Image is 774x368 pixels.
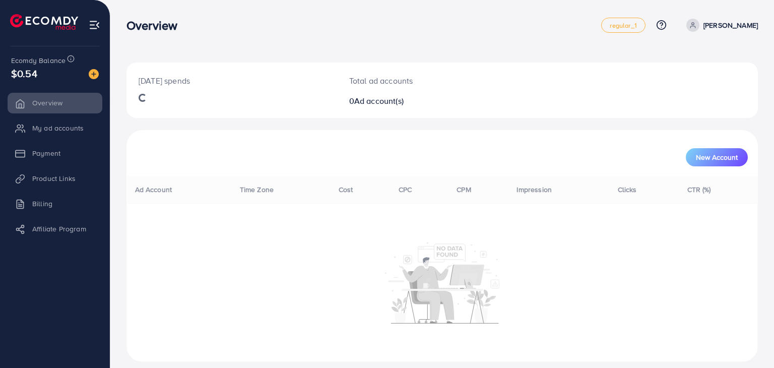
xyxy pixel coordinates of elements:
[126,18,185,33] h3: Overview
[686,148,748,166] button: New Account
[11,66,37,81] span: $0.54
[349,96,483,106] h2: 0
[139,75,325,87] p: [DATE] spends
[610,22,636,29] span: regular_1
[682,19,758,32] a: [PERSON_NAME]
[354,95,404,106] span: Ad account(s)
[89,19,100,31] img: menu
[89,69,99,79] img: image
[349,75,483,87] p: Total ad accounts
[703,19,758,31] p: [PERSON_NAME]
[601,18,645,33] a: regular_1
[11,55,66,66] span: Ecomdy Balance
[10,14,78,30] img: logo
[696,154,738,161] span: New Account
